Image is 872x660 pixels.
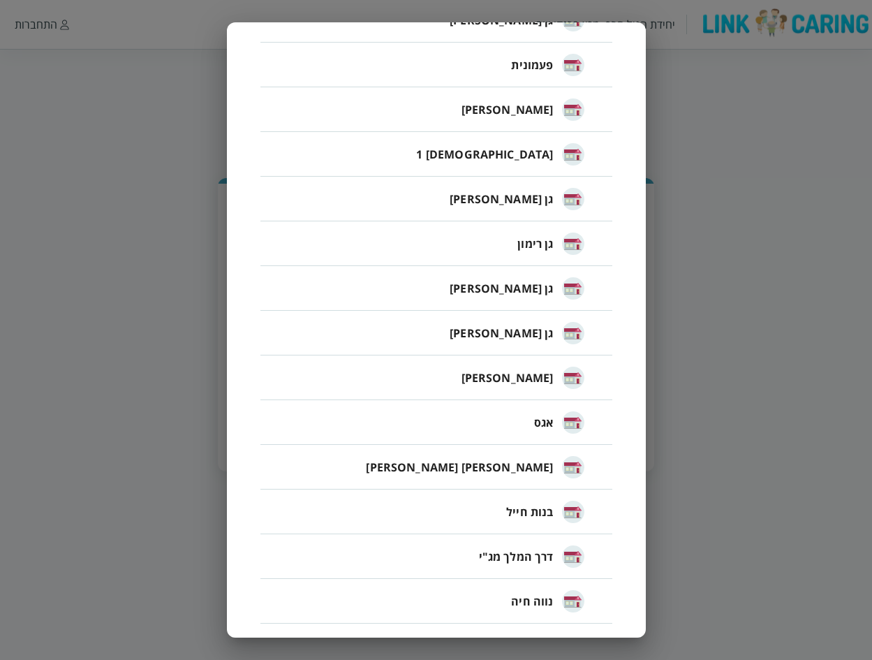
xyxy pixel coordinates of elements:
span: פעמונית [511,57,553,73]
img: גפן [562,98,584,121]
img: אגס [562,411,584,434]
img: בנות חייל [562,501,584,523]
span: דרך המלך מג"י [479,548,554,565]
span: בנות חייל [506,504,553,520]
span: [PERSON_NAME] [PERSON_NAME] [366,459,553,476]
span: גן [PERSON_NAME] [450,280,553,297]
img: פעמונית [562,54,584,76]
img: נווה חיה [562,590,584,613]
img: גן ארז [562,322,584,344]
span: נווה חיה [511,593,553,610]
span: גן [PERSON_NAME] [450,191,553,207]
span: [PERSON_NAME] [461,369,554,386]
img: חב"ד 1 [562,143,584,166]
img: דרך המלך מג"י [562,545,584,568]
img: אור מרגלית [562,456,584,478]
span: [DEMOGRAPHIC_DATA] 1 [416,146,553,163]
span: גן [PERSON_NAME] [450,325,553,342]
img: דרור [562,367,584,389]
img: גן שחף [562,277,584,300]
img: גן רימון [562,233,584,255]
span: גן רימון [517,235,553,252]
span: אגס [534,414,553,431]
img: גן נחליאלי [562,188,584,210]
span: [PERSON_NAME] [461,101,554,118]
